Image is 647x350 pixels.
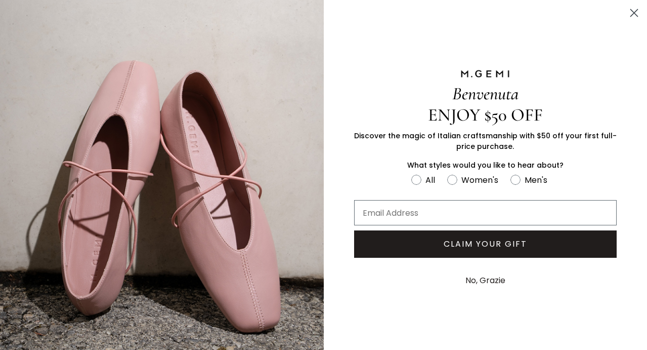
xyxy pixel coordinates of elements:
[625,4,643,22] button: Close dialog
[425,174,435,186] div: All
[460,268,510,293] button: No, Grazie
[452,83,519,104] span: Benvenuta
[407,160,564,170] span: What styles would you like to hear about?
[428,104,543,126] span: ENJOY $50 OFF
[461,174,498,186] div: Women's
[525,174,547,186] div: Men's
[354,200,617,225] input: Email Address
[460,69,510,79] img: M.GEMI
[354,131,617,151] span: Discover the magic of Italian craftsmanship with $50 off your first full-price purchase.
[354,230,617,258] button: CLAIM YOUR GIFT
